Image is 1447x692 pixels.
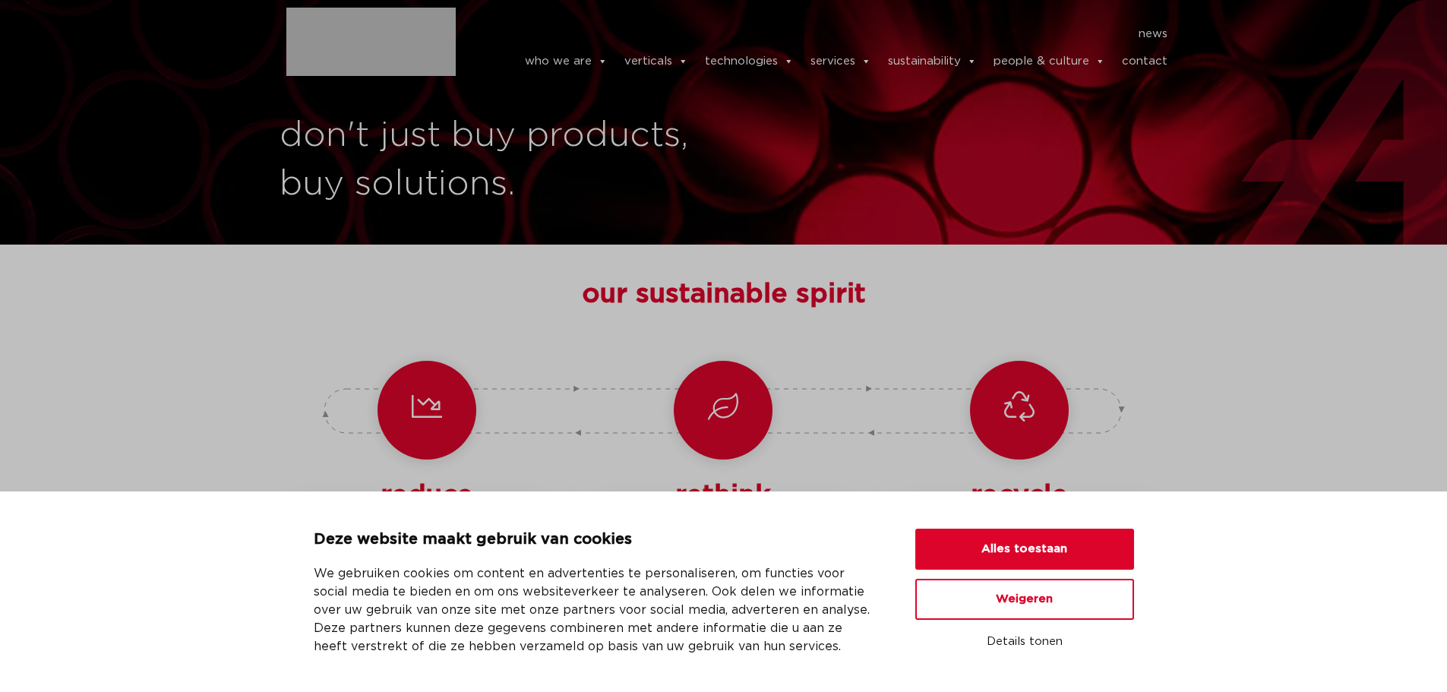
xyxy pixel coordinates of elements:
[624,46,688,77] a: verticals
[525,46,608,77] a: who we are
[287,475,568,517] h4: reduce
[705,46,794,77] a: technologies
[879,475,1160,517] h4: recycle
[479,22,1168,46] nav: Menu
[314,528,879,552] p: Deze website maakt gebruik van cookies
[314,564,879,656] p: We gebruiken cookies om content en advertenties te personaliseren, om functies voor social media ...
[888,46,977,77] a: sustainability
[915,579,1134,620] button: Weigeren
[1122,46,1167,77] a: contact
[1139,22,1167,46] a: news
[280,275,1168,315] h3: our sustainable spirit
[605,475,841,517] h4: rethink
[994,46,1105,77] a: people & culture
[915,629,1134,655] button: Details tonen
[280,112,716,209] h1: don't just buy products, buy solutions.
[810,46,871,77] a: services
[915,529,1134,570] button: Alles toestaan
